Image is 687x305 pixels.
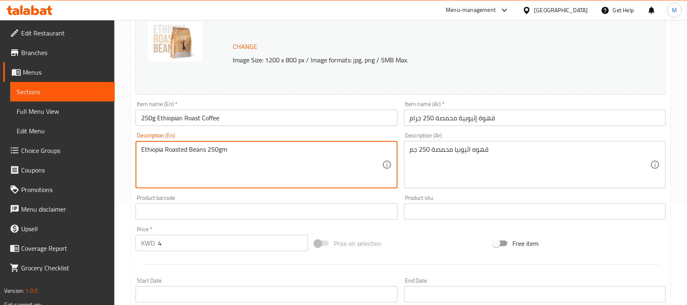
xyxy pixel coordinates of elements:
span: Sections [17,87,108,97]
a: Promotions [3,180,115,199]
span: Free item [512,239,538,248]
a: Edit Menu [10,121,115,141]
img: mmw_638819668523846916 [148,21,202,62]
input: Please enter product barcode [136,203,397,220]
span: Edit Menu [17,126,108,136]
input: Please enter product sku [404,203,666,220]
span: 1.0.0 [25,285,38,296]
span: Branches [21,48,108,57]
span: Promotions [21,185,108,194]
span: Menu disclaimer [21,204,108,214]
a: Branches [3,43,115,62]
a: Full Menu View [10,102,115,121]
a: Coverage Report [3,239,115,258]
input: Enter name Ar [404,110,666,126]
span: Coverage Report [21,243,108,253]
p: KWD [141,238,155,248]
textarea: Ethiopia Roasted Beans 250gm [141,146,382,184]
span: Version: [4,285,24,296]
span: Change [233,41,257,53]
p: Image Size: 1200 x 800 px / Image formats: jpg, png / 5MB Max. [230,55,608,65]
a: Edit Restaurant [3,23,115,43]
a: Menus [3,62,115,82]
a: Sections [10,82,115,102]
span: Upsell [21,224,108,234]
button: Change [230,38,260,55]
span: Choice Groups [21,146,108,155]
a: Coupons [3,160,115,180]
a: Menu disclaimer [3,199,115,219]
a: Grocery Checklist [3,258,115,278]
div: Menu-management [446,5,496,15]
input: Enter name En [136,110,397,126]
span: Coupons [21,165,108,175]
div: [GEOGRAPHIC_DATA] [534,6,588,15]
span: Menus [23,67,108,77]
a: Choice Groups [3,141,115,160]
span: Full Menu View [17,106,108,116]
span: Edit Restaurant [21,28,108,38]
a: Upsell [3,219,115,239]
span: Grocery Checklist [21,263,108,273]
input: Please enter price [158,235,308,251]
span: M [672,6,677,15]
span: Price on selection [334,239,382,248]
textarea: قهوه اثيوبيا محمصة 250 جم [410,146,650,184]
